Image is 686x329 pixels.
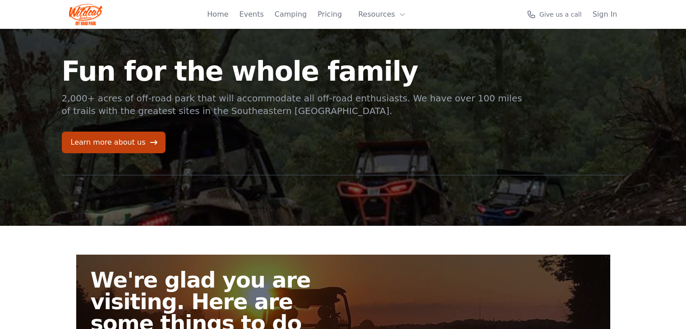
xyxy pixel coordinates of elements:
[62,132,166,153] a: Learn more about us
[62,92,524,117] p: 2,000+ acres of off-road park that will accommodate all off-road enthusiasts. We have over 100 mi...
[239,9,264,20] a: Events
[275,9,307,20] a: Camping
[318,9,342,20] a: Pricing
[207,9,228,20] a: Home
[353,5,411,23] button: Resources
[527,10,582,19] a: Give us a call
[62,58,524,85] h1: Fun for the whole family
[593,9,617,20] a: Sign In
[539,10,582,19] span: Give us a call
[69,4,103,25] img: Wildcat Logo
